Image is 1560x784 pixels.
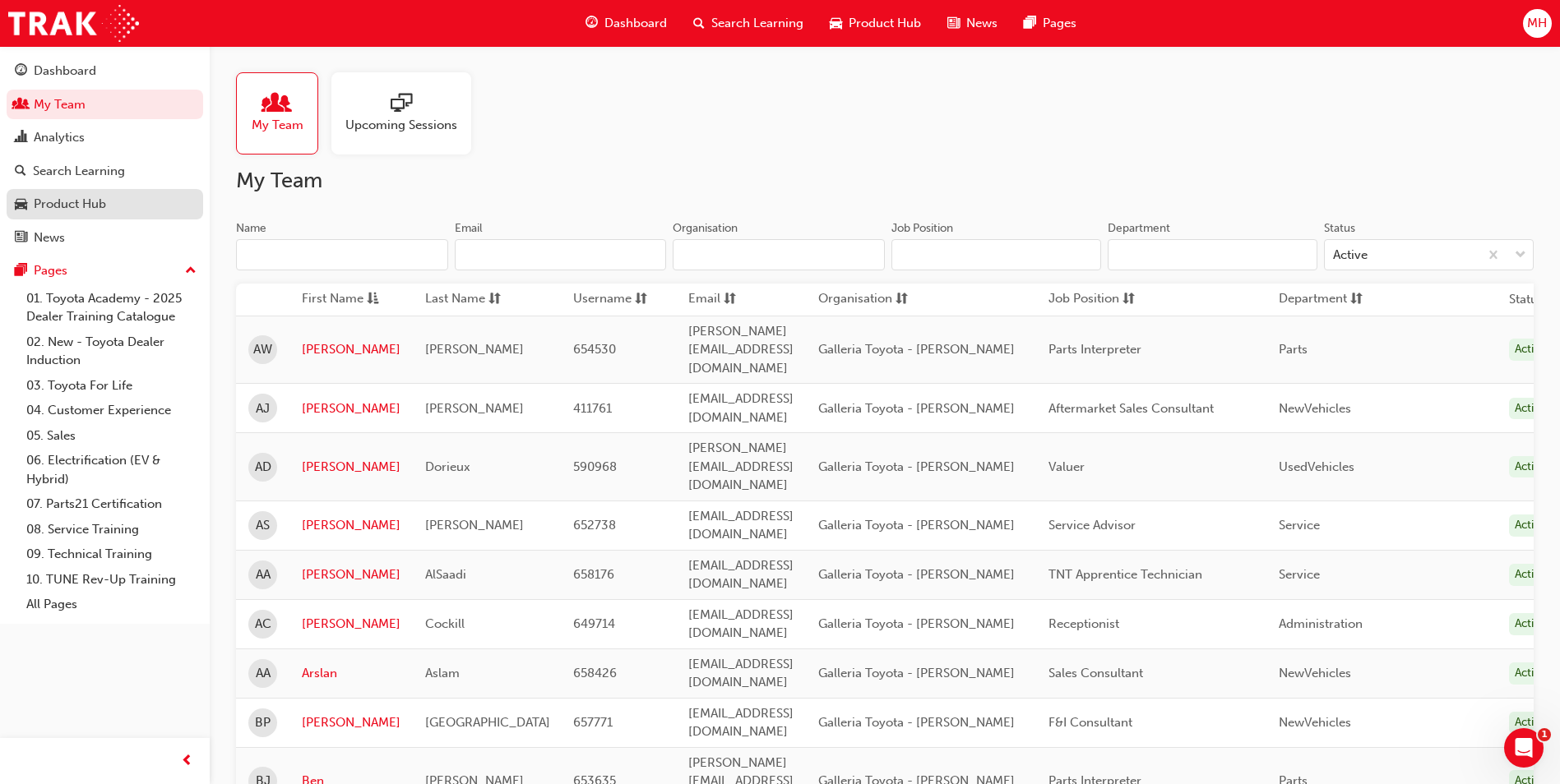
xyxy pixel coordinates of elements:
span: [EMAIL_ADDRESS][DOMAIN_NAME] [688,509,794,542]
span: AC [255,615,271,634]
span: sorting-icon [724,289,736,310]
span: search-icon [693,13,705,34]
span: [PERSON_NAME] [425,518,524,533]
a: Analytics [7,122,203,153]
span: sorting-icon [1350,289,1363,310]
span: sorting-icon [635,289,647,310]
span: pages-icon [15,264,27,279]
a: [PERSON_NAME] [302,615,400,634]
span: AA [256,664,271,683]
span: TNT Apprentice Technician [1048,567,1202,582]
button: DashboardMy TeamAnalyticsSearch LearningProduct HubNews [7,53,203,256]
button: Emailsorting-icon [688,289,779,310]
button: Job Positionsorting-icon [1048,289,1139,310]
button: Pages [7,256,203,286]
h2: My Team [236,168,1534,194]
span: 411761 [573,401,612,416]
span: down-icon [1515,245,1526,266]
span: asc-icon [367,289,379,310]
div: Job Position [891,220,953,237]
a: [PERSON_NAME] [302,516,400,535]
span: 590968 [573,459,617,474]
span: 1 [1538,728,1551,741]
span: sessionType_ONLINE_URL-icon [391,93,412,116]
span: Pages [1043,14,1076,33]
div: Active [1333,246,1368,265]
iframe: Intercom live chat [1504,728,1544,768]
span: Service [1279,567,1320,582]
a: [PERSON_NAME] [302,458,400,477]
span: [EMAIL_ADDRESS][DOMAIN_NAME] [688,657,794,690]
span: Search Learning [711,14,803,33]
span: [EMAIL_ADDRESS][DOMAIN_NAME] [688,607,794,641]
div: Search Learning [33,162,125,181]
div: Active [1509,662,1552,685]
span: [PERSON_NAME] [425,401,524,416]
span: Email [688,289,720,310]
span: F&I Consultant [1048,715,1132,730]
span: AS [256,516,270,535]
div: Analytics [34,128,85,147]
span: [PERSON_NAME] [425,342,524,357]
a: car-iconProduct Hub [817,7,934,40]
span: prev-icon [181,751,193,772]
a: 01. Toyota Academy - 2025 Dealer Training Catalogue [20,286,203,330]
a: All Pages [20,592,203,617]
div: Active [1509,339,1552,361]
span: chart-icon [15,131,27,145]
div: Organisation [673,220,738,237]
input: Organisation [673,239,885,270]
div: Dashboard [34,62,96,81]
a: My Team [7,90,203,120]
a: [PERSON_NAME] [302,713,400,732]
a: News [7,223,203,253]
button: Organisationsorting-icon [818,289,909,310]
div: Active [1509,712,1552,734]
a: Product Hub [7,189,203,219]
div: Email [455,220,483,237]
a: My Team [236,72,331,154]
span: Parts [1279,342,1308,357]
span: [EMAIL_ADDRESS][DOMAIN_NAME] [688,706,794,740]
span: Receptionist [1048,616,1119,631]
span: Organisation [818,289,892,310]
span: people-icon [266,93,288,116]
span: First Name [302,289,363,310]
span: Dashboard [604,14,667,33]
span: Product Hub [849,14,921,33]
span: AA [256,565,271,584]
span: BP [255,713,271,732]
div: Product Hub [34,195,106,214]
a: pages-iconPages [1011,7,1090,40]
span: Service Advisor [1048,518,1136,533]
a: 06. Electrification (EV & Hybrid) [20,448,203,491]
button: Departmentsorting-icon [1279,289,1369,310]
img: Trak [8,5,139,42]
input: Job Position [891,239,1101,270]
span: sorting-icon [896,289,908,310]
div: Department [1108,220,1170,237]
span: 654530 [573,342,616,357]
span: search-icon [15,164,26,179]
div: Status [1324,220,1355,237]
span: News [966,14,998,33]
span: pages-icon [1024,13,1036,34]
div: Active [1509,398,1552,420]
a: search-iconSearch Learning [680,7,817,40]
span: sorting-icon [1123,289,1135,310]
span: My Team [252,116,303,135]
span: Galleria Toyota - [PERSON_NAME] [818,342,1015,357]
a: Arslan [302,664,400,683]
div: Pages [34,261,67,280]
button: Usernamesorting-icon [573,289,664,310]
span: sorting-icon [488,289,501,310]
span: Upcoming Sessions [345,116,457,135]
span: Galleria Toyota - [PERSON_NAME] [818,715,1015,730]
span: Galleria Toyota - [PERSON_NAME] [818,518,1015,533]
span: car-icon [15,197,27,212]
a: [PERSON_NAME] [302,340,400,359]
input: Name [236,239,448,270]
span: NewVehicles [1279,715,1351,730]
span: AW [253,340,272,359]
